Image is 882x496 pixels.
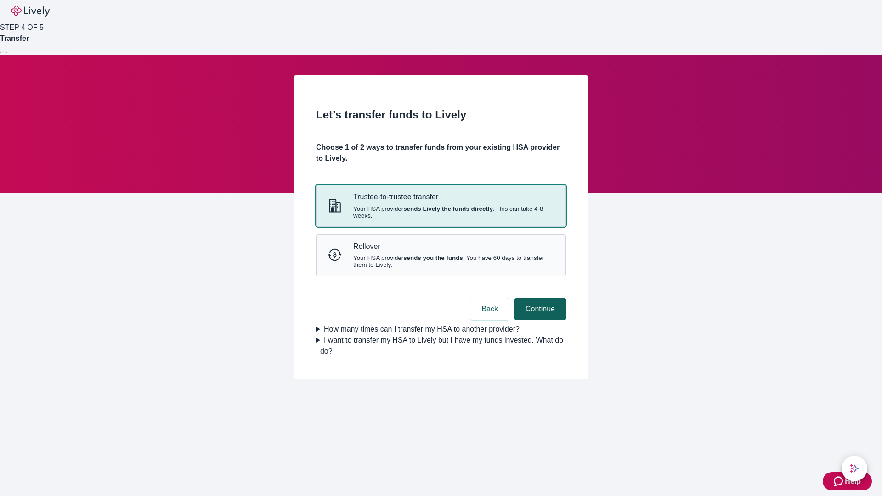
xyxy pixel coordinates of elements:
[353,192,554,201] p: Trustee-to-trustee transfer
[403,205,493,212] strong: sends Lively the funds directly
[353,254,554,268] span: Your HSA provider . You have 60 days to transfer them to Lively.
[316,335,566,357] summary: I want to transfer my HSA to Lively but I have my funds invested. What do I do?
[845,476,861,487] span: Help
[470,298,509,320] button: Back
[328,248,342,262] svg: Rollover
[353,205,554,219] span: Your HSA provider . This can take 4-8 weeks.
[842,456,867,481] button: chat
[514,298,566,320] button: Continue
[11,6,50,17] img: Lively
[834,476,845,487] svg: Zendesk support icon
[316,324,566,335] summary: How many times can I transfer my HSA to another provider?
[317,185,565,226] button: Trustee-to-trusteeTrustee-to-trustee transferYour HSA providersends Lively the funds directly. Th...
[316,107,566,123] h2: Let’s transfer funds to Lively
[850,464,859,473] svg: Lively AI Assistant
[823,472,872,490] button: Zendesk support iconHelp
[403,254,463,261] strong: sends you the funds
[353,242,554,251] p: Rollover
[317,235,565,276] button: RolloverRolloverYour HSA providersends you the funds. You have 60 days to transfer them to Lively.
[328,198,342,213] svg: Trustee-to-trustee
[316,142,566,164] h4: Choose 1 of 2 ways to transfer funds from your existing HSA provider to Lively.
